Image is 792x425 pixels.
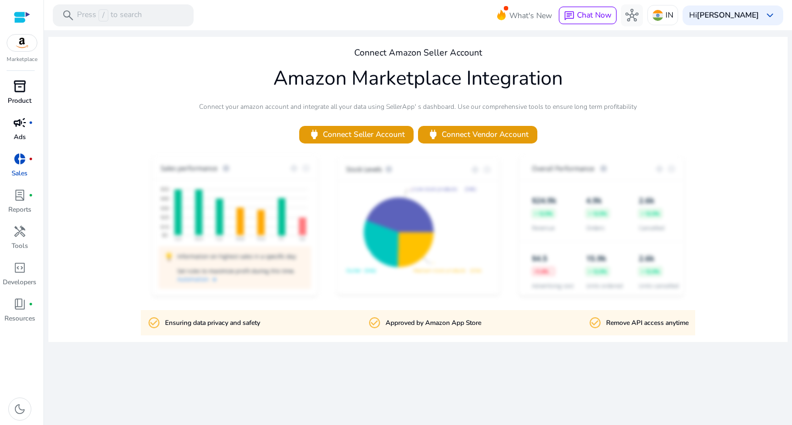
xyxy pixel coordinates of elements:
[98,9,108,21] span: /
[7,56,37,64] p: Marketplace
[13,261,26,274] span: code_blocks
[29,120,33,125] span: fiber_manual_record
[299,126,414,143] button: powerConnect Seller Account
[29,193,33,197] span: fiber_manual_record
[13,225,26,238] span: handyman
[199,102,637,112] p: Connect your amazon account and integrate all your data using SellerApp' s dashboard. Use our com...
[625,9,639,22] span: hub
[12,168,28,178] p: Sales
[13,189,26,202] span: lab_profile
[652,10,663,21] img: in.svg
[14,132,26,142] p: Ads
[7,35,37,51] img: amazon.svg
[427,128,529,141] span: Connect Vendor Account
[273,67,563,90] h1: Amazon Marketplace Integration
[13,152,26,165] span: donut_small
[8,205,31,214] p: Reports
[606,318,689,328] p: Remove API access anytime
[3,277,36,287] p: Developers
[577,10,612,20] span: Chat Now
[62,9,75,22] span: search
[12,241,28,251] p: Tools
[13,297,26,311] span: book_4
[8,96,31,106] p: Product
[386,318,481,328] p: Approved by Amazon App Store
[13,116,26,129] span: campaign
[13,80,26,93] span: inventory_2
[354,48,482,58] h4: Connect Amazon Seller Account
[509,6,552,25] span: What's New
[427,128,439,141] span: power
[763,9,777,22] span: keyboard_arrow_down
[29,302,33,306] span: fiber_manual_record
[308,128,321,141] span: power
[13,402,26,416] span: dark_mode
[368,316,381,329] mat-icon: check_circle_outline
[621,4,643,26] button: hub
[689,12,759,19] p: Hi
[4,313,35,323] p: Resources
[697,10,759,20] b: [PERSON_NAME]
[418,126,537,143] button: powerConnect Vendor Account
[77,9,142,21] p: Press to search
[564,10,575,21] span: chat
[308,128,405,141] span: Connect Seller Account
[588,316,602,329] mat-icon: check_circle_outline
[559,7,617,24] button: chatChat Now
[165,318,260,328] p: Ensuring data privacy and safety
[147,316,161,329] mat-icon: check_circle_outline
[665,5,673,25] p: IN
[29,157,33,161] span: fiber_manual_record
